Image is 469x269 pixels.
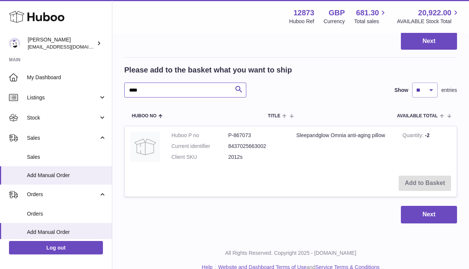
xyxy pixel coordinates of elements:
a: Log out [9,241,103,254]
dd: 8437025663002 [228,143,285,150]
span: Title [268,114,280,118]
a: 681.30 Total sales [354,8,387,25]
span: My Dashboard [27,74,106,81]
span: [EMAIL_ADDRESS][DOMAIN_NAME] [28,44,110,50]
a: 20,922.00 AVAILABLE Stock Total [397,8,460,25]
img: tikhon.oleinikov@sleepandglow.com [9,38,20,49]
span: entries [441,87,457,94]
span: AVAILABLE Stock Total [397,18,460,25]
strong: 12873 [293,8,314,18]
span: Sales [27,134,98,142]
span: Orders [27,210,106,217]
strong: Quantity [402,132,425,140]
span: Listings [27,94,98,101]
span: Total sales [354,18,387,25]
button: Next [401,206,457,223]
span: 681.30 [356,8,379,18]
dd: 2012s [228,154,285,161]
span: Orders [27,191,98,198]
div: [PERSON_NAME] [28,36,95,50]
div: Currency [324,18,345,25]
span: Add Manual Order [27,172,106,179]
dt: Client SKU [171,154,228,161]
span: Stock [27,114,98,121]
span: Sales [27,154,106,161]
label: Show [395,87,408,94]
p: All Rights Reserved. Copyright 2025 - [DOMAIN_NAME] [118,250,463,257]
dt: Current identifier [171,143,228,150]
dd: P-867073 [228,132,285,139]
span: AVAILABLE Total [397,114,438,118]
dt: Huboo P no [171,132,228,139]
img: Sleepandglow Omnia anti-aging pillow [130,132,160,162]
span: 20,922.00 [418,8,451,18]
td: -2 [397,126,457,170]
h2: Please add to the basket what you want to ship [124,65,292,75]
td: Sleepandglow Omnia anti-aging pillow [291,126,397,170]
span: Huboo no [132,114,156,118]
strong: GBP [329,8,345,18]
button: Next [401,33,457,50]
span: Add Manual Order [27,229,106,236]
div: Huboo Ref [289,18,314,25]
